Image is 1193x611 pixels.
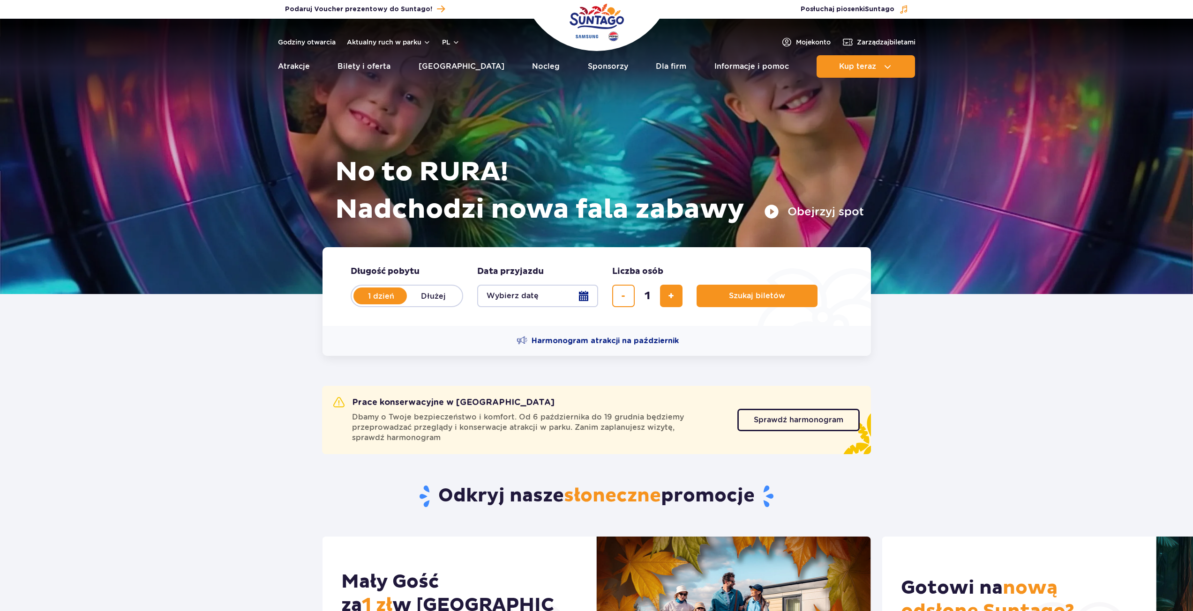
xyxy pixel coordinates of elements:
[737,409,860,431] a: Sprawdź harmonogram
[517,335,679,346] a: Harmonogram atrakcji na październik
[354,286,408,306] label: 1 dzień
[335,154,864,228] h1: No to RURA! Nadchodzi nowa fala zabawy
[817,55,915,78] button: Kup teraz
[564,484,661,508] span: słoneczne
[754,416,843,424] span: Sprawdź harmonogram
[714,55,789,78] a: Informacje i pomoc
[588,55,628,78] a: Sponsorzy
[612,266,663,277] span: Liczba osób
[839,62,876,71] span: Kup teraz
[347,38,431,46] button: Aktualny ruch w parku
[842,37,915,48] a: Zarządzajbiletami
[801,5,894,14] span: Posłuchaj piosenki
[285,3,445,15] a: Podaruj Voucher prezentowy do Suntago!
[764,204,864,219] button: Obejrzyj spot
[278,37,336,47] a: Godziny otwarcia
[278,55,310,78] a: Atrakcje
[729,292,785,300] span: Szukaj biletów
[656,55,686,78] a: Dla firm
[532,55,560,78] a: Nocleg
[781,37,831,48] a: Mojekonto
[352,412,726,443] span: Dbamy o Twoje bezpieczeństwo i komfort. Od 6 października do 19 grudnia będziemy przeprowadzać pr...
[442,37,460,47] button: pl
[857,37,915,47] span: Zarządzaj biletami
[323,247,871,326] form: Planowanie wizyty w Park of Poland
[407,286,460,306] label: Dłużej
[322,484,871,508] h2: Odkryj nasze promocje
[333,397,555,408] h2: Prace konserwacyjne w [GEOGRAPHIC_DATA]
[612,285,635,307] button: usuń bilet
[636,285,659,307] input: liczba biletów
[351,266,420,277] span: Długość pobytu
[801,5,908,14] button: Posłuchaj piosenkiSuntago
[338,55,390,78] a: Bilety i oferta
[697,285,818,307] button: Szukaj biletów
[865,6,894,13] span: Suntago
[419,55,504,78] a: [GEOGRAPHIC_DATA]
[796,37,831,47] span: Moje konto
[477,266,544,277] span: Data przyjazdu
[477,285,598,307] button: Wybierz datę
[660,285,683,307] button: dodaj bilet
[285,5,432,14] span: Podaruj Voucher prezentowy do Suntago!
[532,336,679,346] span: Harmonogram atrakcji na październik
